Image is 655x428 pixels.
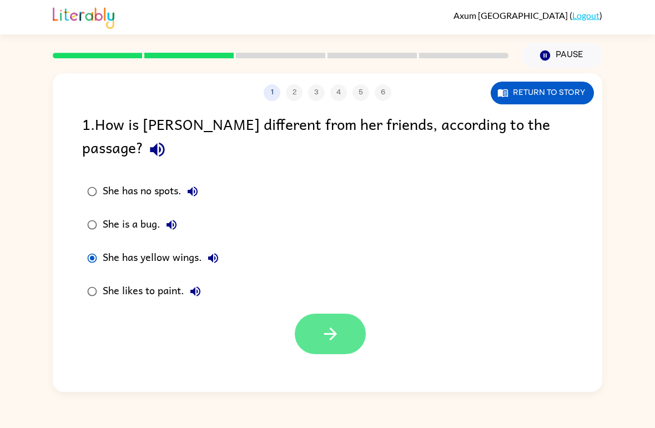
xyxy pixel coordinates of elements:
[103,214,183,236] div: She is a bug.
[103,180,204,203] div: She has no spots.
[103,247,224,269] div: She has yellow wings.
[264,84,280,101] button: 1
[454,10,570,21] span: Axum [GEOGRAPHIC_DATA]
[202,247,224,269] button: She has yellow wings.
[522,43,602,68] button: Pause
[184,280,206,303] button: She likes to paint.
[572,10,599,21] a: Logout
[160,214,183,236] button: She is a bug.
[491,82,594,104] button: Return to story
[454,10,602,21] div: ( )
[53,4,114,29] img: Literably
[103,280,206,303] div: She likes to paint.
[182,180,204,203] button: She has no spots.
[82,112,573,164] div: 1 . How is [PERSON_NAME] different from her friends, according to the passage?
